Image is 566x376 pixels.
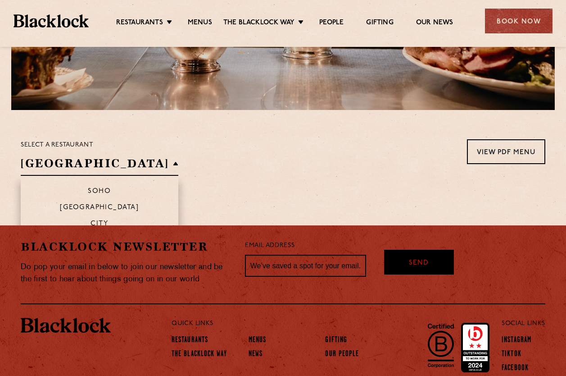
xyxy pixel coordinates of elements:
p: [GEOGRAPHIC_DATA] [60,204,139,213]
h2: Blacklock Newsletter [21,239,231,255]
p: Select a restaurant [21,139,178,151]
a: Menus [249,336,267,346]
img: BL_Textured_Logo-footer-cropped.svg [21,318,111,333]
h2: [GEOGRAPHIC_DATA] [21,156,178,176]
a: Our News [416,18,453,28]
p: Do pop your email in below to join our newsletter and be the first to hear about things going on ... [21,261,231,285]
img: Accred_2023_2star.png [461,323,489,372]
a: News [249,350,263,360]
a: The Blacklock Way [172,350,227,360]
a: Restaurants [172,336,208,346]
a: Instagram [502,336,531,346]
a: People [319,18,344,28]
div: Book Now [485,9,552,33]
a: TikTok [502,350,521,360]
a: Facebook [502,364,529,374]
span: Send [409,258,429,269]
img: B-Corp-Logo-Black-RGB.svg [422,318,459,372]
a: Gifting [366,18,393,28]
p: City [91,220,108,229]
a: Restaurants [116,18,163,28]
a: View PDF Menu [467,139,545,164]
a: Gifting [325,336,347,346]
p: Quick Links [172,318,472,330]
a: Our People [325,350,359,360]
a: Menus [188,18,212,28]
a: The Blacklock Way [223,18,294,28]
input: We’ve saved a spot for your email... [245,255,366,277]
img: BL_Textured_Logo-footer-cropped.svg [14,14,89,27]
p: Soho [88,188,111,197]
label: Email Address [245,241,294,251]
p: Social Links [502,318,545,330]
